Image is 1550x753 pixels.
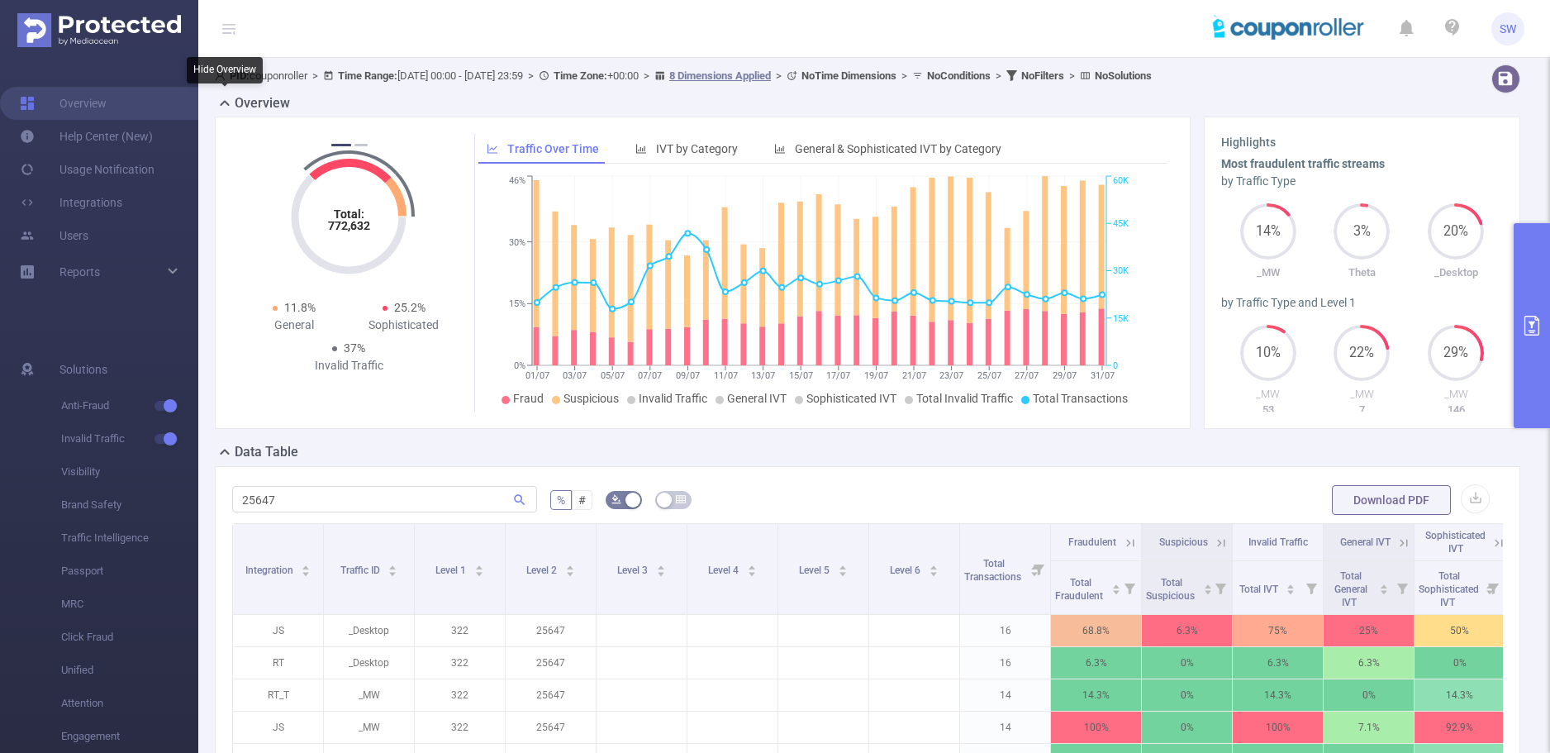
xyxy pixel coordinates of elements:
[1221,294,1503,312] div: by Traffic Type and Level 1
[708,565,741,576] span: Level 4
[324,615,414,646] p: _Desktop
[1053,370,1077,381] tspan: 29/07
[1380,588,1389,593] i: icon: caret-down
[565,563,575,573] div: Sort
[61,588,198,621] span: MRC
[991,69,1006,82] span: >
[896,69,912,82] span: >
[1051,679,1141,711] p: 14.3%
[1113,360,1118,371] tspan: 0
[600,370,624,381] tspan: 05/07
[1203,582,1213,592] div: Sort
[233,679,323,711] p: RT_T
[301,563,311,573] div: Sort
[61,621,198,654] span: Click Fraud
[960,712,1050,743] p: 14
[1233,712,1323,743] p: 100%
[806,392,896,405] span: Sophisticated IVT
[1239,584,1281,595] span: Total IVT
[565,563,574,568] i: icon: caret-up
[1051,615,1141,646] p: 68.8%
[977,370,1001,381] tspan: 25/07
[474,563,484,573] div: Sort
[1409,402,1503,418] p: 146
[20,120,153,153] a: Help Center (New)
[1146,577,1197,602] span: Total Suspicious
[61,389,198,422] span: Anti-Fraud
[838,570,847,574] i: icon: caret-down
[59,353,107,386] span: Solutions
[1334,346,1390,360] span: 22%
[656,563,665,568] i: icon: caret-up
[387,563,397,573] div: Sort
[656,142,738,155] span: IVT by Category
[514,360,525,371] tspan: 0%
[294,357,404,374] div: Invalid Traffic
[354,144,368,146] button: 2
[435,565,468,576] span: Level 1
[639,69,654,82] span: >
[1286,582,1296,587] i: icon: caret-up
[344,341,365,355] span: 37%
[307,69,323,82] span: >
[1142,679,1232,711] p: 0%
[774,143,786,155] i: icon: bar-chart
[59,255,100,288] a: Reports
[324,647,414,679] p: _Desktop
[656,570,665,574] i: icon: caret-down
[916,392,1013,405] span: Total Invalid Traffic
[506,712,596,743] p: 25647
[340,565,383,576] span: Traffic ID
[61,687,198,720] span: Attention
[61,720,198,753] span: Engagement
[1414,647,1505,679] p: 0%
[1113,218,1129,229] tspan: 45K
[187,57,263,83] div: Hide Overview
[1221,173,1503,190] div: by Traffic Type
[61,422,198,455] span: Invalid Traffic
[525,370,549,381] tspan: 01/07
[526,565,559,576] span: Level 2
[334,207,364,221] tspan: Total:
[1425,530,1486,555] span: Sophisticated IVT
[1021,69,1064,82] b: No Filters
[1391,561,1414,614] i: Filter menu
[474,563,483,568] i: icon: caret-up
[563,370,587,381] tspan: 03/07
[557,493,565,507] span: %
[328,219,370,232] tspan: 772,632
[1142,647,1232,679] p: 0%
[1240,225,1296,238] span: 14%
[611,494,621,504] i: icon: bg-colors
[1033,392,1128,405] span: Total Transactions
[799,565,832,576] span: Level 5
[676,494,686,504] i: icon: table
[1248,536,1308,548] span: Invalid Traffic
[890,565,923,576] span: Level 6
[1064,69,1080,82] span: >
[388,563,397,568] i: icon: caret-up
[302,570,311,574] i: icon: caret-down
[1240,346,1296,360] span: 10%
[747,563,757,573] div: Sort
[1111,588,1120,593] i: icon: caret-down
[233,647,323,679] p: RT
[1090,370,1114,381] tspan: 31/07
[554,69,607,82] b: Time Zone:
[523,69,539,82] span: >
[960,679,1050,711] p: 14
[506,647,596,679] p: 25647
[1221,402,1315,418] p: 53
[302,563,311,568] i: icon: caret-up
[1233,679,1323,711] p: 14.3%
[17,13,181,47] img: Protected Media
[1142,712,1232,743] p: 0%
[1209,561,1232,614] i: Filter menu
[20,153,155,186] a: Usage Notification
[1203,588,1212,593] i: icon: caret-down
[747,570,756,574] i: icon: caret-down
[1334,225,1390,238] span: 3%
[713,370,737,381] tspan: 11/07
[1203,582,1212,587] i: icon: caret-up
[1068,536,1116,548] span: Fraudulent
